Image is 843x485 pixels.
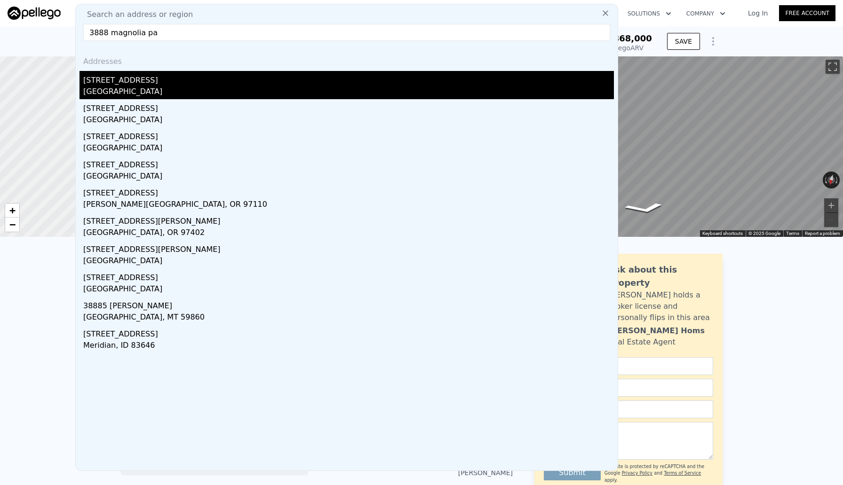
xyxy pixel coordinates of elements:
img: Pellego [8,7,61,20]
button: Solutions [620,5,679,22]
div: [STREET_ADDRESS] [83,99,614,114]
div: [GEOGRAPHIC_DATA] [83,86,614,99]
span: − [9,219,16,230]
div: Map [430,56,843,237]
div: [GEOGRAPHIC_DATA], MT 59860 [83,312,614,325]
div: Ask about this property [608,263,713,289]
div: Real Estate Agent [608,336,676,348]
div: Street View [430,56,843,237]
div: [PERSON_NAME][GEOGRAPHIC_DATA], OR 97110 [83,199,614,212]
button: Rotate clockwise [835,172,840,188]
div: [STREET_ADDRESS] [83,184,614,199]
button: Toggle fullscreen view [826,60,840,74]
path: Go Northwest, Waterbird Way [612,200,677,217]
div: [GEOGRAPHIC_DATA] [83,255,614,268]
button: Company [679,5,733,22]
a: Terms of Service [664,470,701,476]
a: Zoom in [5,203,19,218]
input: Enter an address, city, region, neighborhood or zip code [83,24,610,41]
a: Terms (opens in new tab) [786,231,799,236]
button: SAVE [667,33,700,50]
div: [STREET_ADDRESS] [83,268,614,283]
div: 38885 [PERSON_NAME] [83,297,614,312]
button: Rotate counterclockwise [823,172,828,188]
a: Report a problem [805,231,840,236]
a: Log In [737,8,779,18]
div: [GEOGRAPHIC_DATA] [83,171,614,184]
input: Phone [544,400,713,418]
span: © 2025 Google [748,231,780,236]
span: Search an address or region [80,9,193,20]
input: Email [544,379,713,397]
div: [PERSON_NAME] Homs [608,325,705,336]
div: [STREET_ADDRESS][PERSON_NAME] [83,212,614,227]
div: This site is protected by reCAPTCHA and the Google and apply. [604,463,713,484]
div: [STREET_ADDRESS] [83,127,614,142]
div: [STREET_ADDRESS] [83,71,614,86]
div: [PERSON_NAME] holds a broker license and personally flips in this area [608,289,713,323]
div: [GEOGRAPHIC_DATA] [83,114,614,127]
span: + [9,204,16,216]
div: [STREET_ADDRESS][PERSON_NAME] [83,240,614,255]
div: [GEOGRAPHIC_DATA] [83,142,614,156]
div: [GEOGRAPHIC_DATA] [83,283,614,297]
button: Show Options [704,32,723,51]
input: Name [544,357,713,375]
button: Submit [544,465,601,480]
div: [STREET_ADDRESS] [83,325,614,340]
button: Zoom out [824,213,838,227]
div: Pellego ARV [598,43,652,53]
a: Free Account [779,5,835,21]
button: Zoom in [824,198,838,212]
a: Zoom out [5,218,19,232]
button: Keyboard shortcuts [702,230,743,237]
span: $2,868,000 [598,33,652,43]
div: [STREET_ADDRESS] [83,156,614,171]
div: Addresses [80,48,614,71]
button: Reset the view [826,171,837,189]
a: Privacy Policy [622,470,652,476]
div: Meridian, ID 83646 [83,340,614,353]
div: [GEOGRAPHIC_DATA], OR 97402 [83,227,614,240]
